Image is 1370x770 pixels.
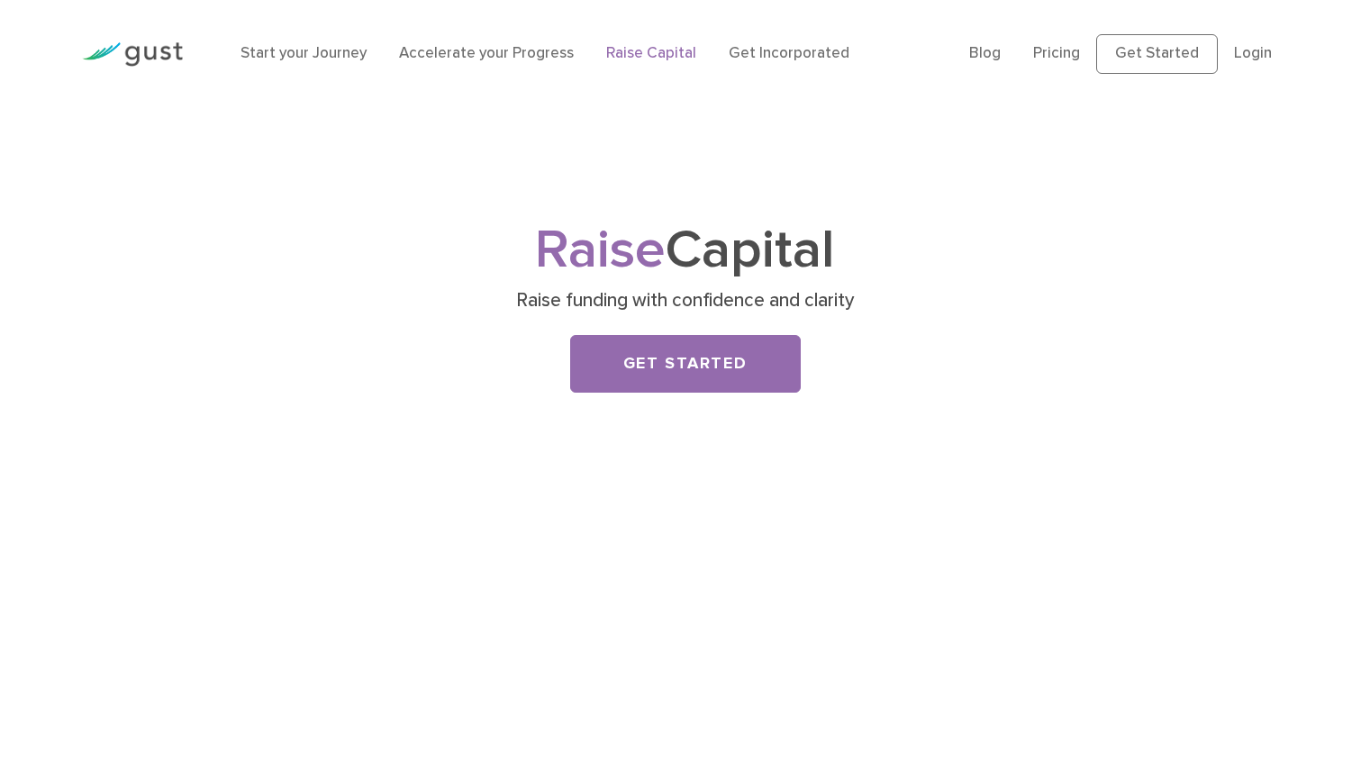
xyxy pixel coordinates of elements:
a: Get Started [1096,34,1218,74]
a: Blog [969,44,1001,62]
img: Gust Logo [82,42,183,67]
a: Pricing [1033,44,1080,62]
a: Accelerate your Progress [399,44,574,62]
a: Raise Capital [606,44,696,62]
a: Get Incorporated [729,44,849,62]
a: Login [1234,44,1272,62]
a: Start your Journey [240,44,367,62]
span: Raise [535,218,666,282]
a: Get Started [570,335,801,393]
p: Raise funding with confidence and clarity [336,288,1034,313]
h1: Capital [330,226,1041,276]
